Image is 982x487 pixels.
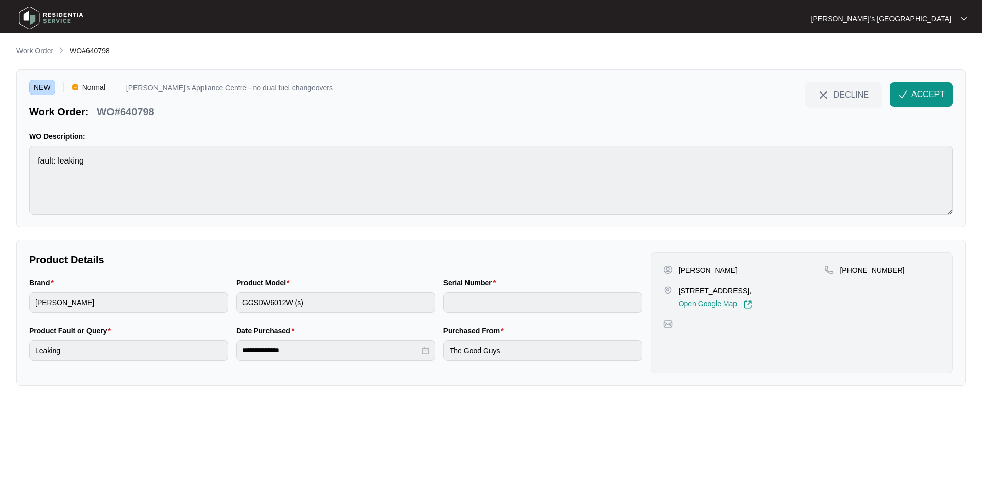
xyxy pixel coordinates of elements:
[236,292,435,313] input: Product Model
[15,3,87,33] img: residentia service logo
[14,45,55,57] a: Work Order
[29,292,228,313] input: Brand
[817,89,830,101] img: close-Icon
[840,265,904,275] p: [PHONE_NUMBER]
[443,340,642,361] input: Purchased From
[236,326,298,336] label: Date Purchased
[29,131,953,142] p: WO Description:
[961,16,967,21] img: dropdown arrow
[72,84,78,90] img: Vercel Logo
[890,82,953,107] button: check-IconACCEPT
[29,80,55,95] span: NEW
[29,252,642,267] p: Product Details
[679,286,752,296] p: [STREET_ADDRESS],
[911,88,945,101] span: ACCEPT
[29,277,58,288] label: Brand
[70,47,110,55] span: WO#640798
[663,319,673,329] img: map-pin
[29,326,115,336] label: Product Fault or Query
[834,89,869,100] span: DECLINE
[29,340,228,361] input: Product Fault or Query
[811,14,951,24] p: [PERSON_NAME]'s [GEOGRAPHIC_DATA]
[57,46,65,54] img: chevron-right
[679,300,752,309] a: Open Google Map
[898,90,907,99] img: check-Icon
[242,345,420,356] input: Date Purchased
[236,277,294,288] label: Product Model
[663,286,673,295] img: map-pin
[443,326,508,336] label: Purchased From
[443,277,500,288] label: Serial Number
[663,265,673,274] img: user-pin
[16,45,53,56] p: Work Order
[29,105,88,119] p: Work Order:
[679,265,738,275] p: [PERSON_NAME]
[824,265,834,274] img: map-pin
[29,146,953,215] textarea: fault: leaking
[743,300,752,309] img: Link-External
[126,84,333,95] p: [PERSON_NAME]'s Appliance Centre - no dual fuel changeovers
[443,292,642,313] input: Serial Number
[97,105,154,119] p: WO#640798
[805,82,882,107] button: close-IconDECLINE
[78,80,109,95] span: Normal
